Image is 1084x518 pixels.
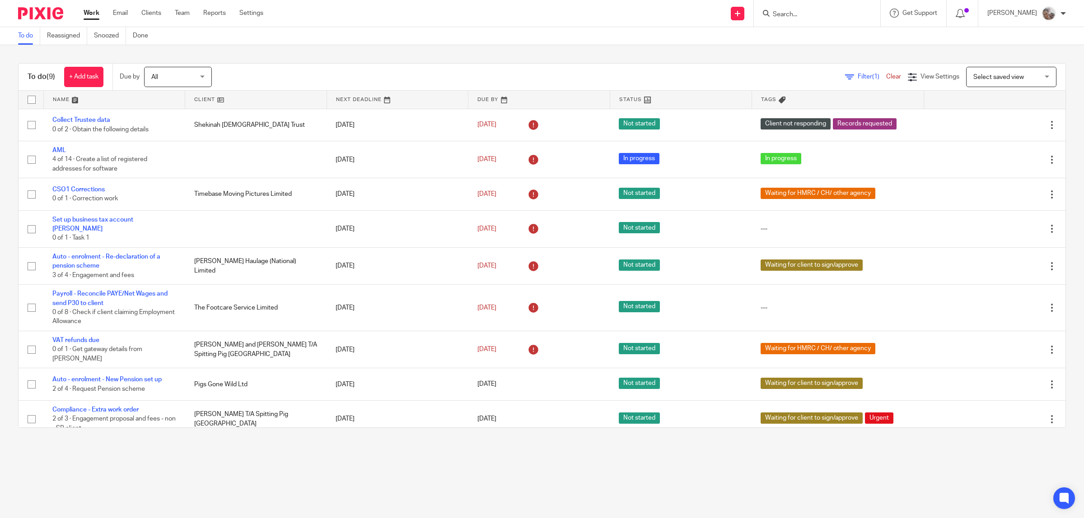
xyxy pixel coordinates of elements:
div: --- [761,224,915,233]
p: [PERSON_NAME] [987,9,1037,18]
a: Reassigned [47,27,87,45]
img: Pixie [18,7,63,19]
span: 0 of 1 · Correction work [52,196,118,202]
td: [PERSON_NAME] and [PERSON_NAME] T/A Spitting Pig [GEOGRAPHIC_DATA] [185,331,327,368]
span: Not started [619,118,660,129]
a: Clients [141,9,161,18]
span: Not started [619,188,660,199]
td: [DATE] [327,178,468,210]
a: To do [18,27,40,45]
span: Not started [619,301,660,312]
img: me.jpg [1042,6,1056,21]
span: 3 of 4 · Engagement and fees [52,272,134,278]
span: 2 of 4 · Request Pension scheme [52,386,145,392]
span: View Settings [920,74,959,80]
span: [DATE] [477,263,496,269]
td: [PERSON_NAME] Haulage (National) Limited [185,248,327,285]
span: [DATE] [477,347,496,353]
span: Waiting for client to sign/approve [761,412,863,424]
a: Auto - enrolment - New Pension set up [52,376,162,383]
span: 0 of 8 · Check if client claiming Employment Allowance [52,309,175,325]
td: [DATE] [327,248,468,285]
a: Clear [886,74,901,80]
a: Compliance - Extra work order [52,407,139,413]
span: 0 of 2 · Obtain the following details [52,126,149,133]
input: Search [772,11,853,19]
a: Auto - enrolment - Re-declaration of a pension scheme [52,254,160,269]
td: Pigs Gone Wild Ltd [185,368,327,400]
a: VAT refunds due [52,337,99,343]
span: [DATE] [477,416,496,422]
span: [DATE] [477,226,496,232]
td: [DATE] [327,109,468,141]
span: Urgent [865,412,893,424]
span: [DATE] [477,156,496,162]
span: Filter [858,74,886,80]
span: Waiting for client to sign/approve [761,259,863,271]
span: (1) [872,74,879,80]
span: [DATE] [477,305,496,311]
td: Shekinah [DEMOGRAPHIC_DATA] Trust [185,109,327,141]
a: Work [84,9,99,18]
span: Waiting for client to sign/approve [761,378,863,389]
span: Not started [619,259,660,271]
td: Timebase Moving Pictures Limited [185,178,327,210]
span: In progress [761,153,801,164]
h1: To do [28,72,55,82]
span: 0 of 1 · Get gateway details from [PERSON_NAME] [52,347,142,362]
a: Set up business tax account [PERSON_NAME] [52,217,133,232]
span: Select saved view [973,74,1024,80]
td: [DATE] [327,400,468,437]
a: AML [52,147,66,153]
a: CSO1 Corrections [52,186,105,193]
td: [PERSON_NAME] T/A Spitting Pig [GEOGRAPHIC_DATA] [185,400,327,437]
a: Reports [203,9,226,18]
td: [DATE] [327,210,468,247]
span: Not started [619,222,660,233]
span: Client not responding [761,118,831,129]
td: The Footcare Service Limited [185,285,327,331]
a: Team [175,9,190,18]
span: Waiting for HMRC / CH/ other agency [761,188,875,199]
span: [DATE] [477,381,496,388]
a: Email [113,9,128,18]
td: [DATE] [327,285,468,331]
a: Snoozed [94,27,126,45]
span: [DATE] [477,122,496,128]
span: Waiting for HMRC / CH/ other agency [761,343,875,354]
span: In progress [619,153,659,164]
span: [DATE] [477,191,496,197]
a: Collect Trustee data [52,117,110,123]
span: Not started [619,343,660,354]
span: 2 of 3 · Engagement proposal and fees - non - SP client [52,416,176,431]
span: Get Support [902,10,937,16]
span: 0 of 1 · Task 1 [52,235,89,241]
span: Not started [619,378,660,389]
span: (9) [47,73,55,80]
a: Done [133,27,155,45]
span: Not started [619,412,660,424]
a: Settings [239,9,263,18]
span: Records requested [833,118,897,129]
a: + Add task [64,67,103,87]
a: Payroll - Reconcile PAYE/Net Wages and send P30 to client [52,291,168,306]
td: [DATE] [327,141,468,178]
span: Tags [761,97,776,102]
p: Due by [120,72,140,81]
td: [DATE] [327,368,468,400]
span: All [151,74,158,80]
span: 4 of 14 · Create a list of registered addresses for software [52,157,147,172]
td: [DATE] [327,331,468,368]
div: --- [761,303,915,312]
